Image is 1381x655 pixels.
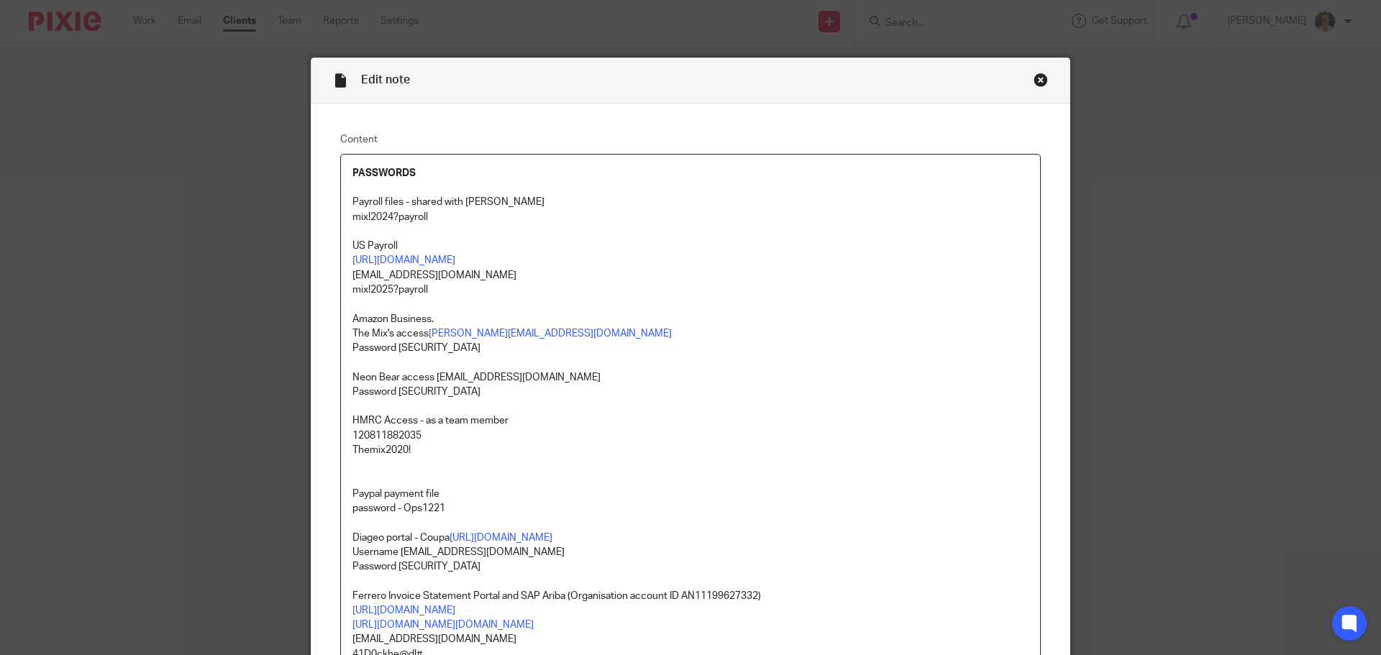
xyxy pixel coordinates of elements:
[352,620,534,630] a: [URL][DOMAIN_NAME][DOMAIN_NAME]
[352,501,1029,516] p: password - Ops1221
[340,132,1041,147] label: Content
[352,531,1029,545] p: Diageo portal - Coupa
[352,255,455,265] a: [URL][DOMAIN_NAME]
[352,268,1029,283] p: [EMAIL_ADDRESS][DOMAIN_NAME]
[352,239,1029,253] p: US Payroll
[352,605,455,615] a: [URL][DOMAIN_NAME]
[352,195,1029,209] p: Payroll files - shared with [PERSON_NAME]
[352,341,1029,355] p: Password [SECURITY_DATA]
[352,559,1029,574] p: Password [SECURITY_DATA]
[352,589,1029,603] p: Ferrero Invoice Statement Portal and SAP Ariba (Organisation account ID AN11199627332)
[352,429,1029,443] p: 120811882035
[352,632,1029,646] p: [EMAIL_ADDRESS][DOMAIN_NAME]
[352,370,1029,385] p: Neon Bear access [EMAIL_ADDRESS][DOMAIN_NAME]
[352,443,1029,457] p: Themix2020!
[352,168,416,178] strong: PASSWORDS
[352,385,1029,399] p: Password [SECURITY_DATA]
[352,312,1029,326] p: Amazon Business.
[429,329,672,339] a: [PERSON_NAME][EMAIL_ADDRESS][DOMAIN_NAME]
[352,413,1029,428] p: HMRC Access - as a team member
[450,533,552,543] a: [URL][DOMAIN_NAME]
[352,545,1029,559] p: Username [EMAIL_ADDRESS][DOMAIN_NAME]
[352,283,1029,297] p: mix!2025?payroll
[352,487,1029,501] p: Paypal payment file
[352,326,1029,341] p: The Mix's access
[361,74,410,86] span: Edit note
[352,210,1029,224] p: mix!2024?payroll
[1034,73,1048,87] div: Close this dialog window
